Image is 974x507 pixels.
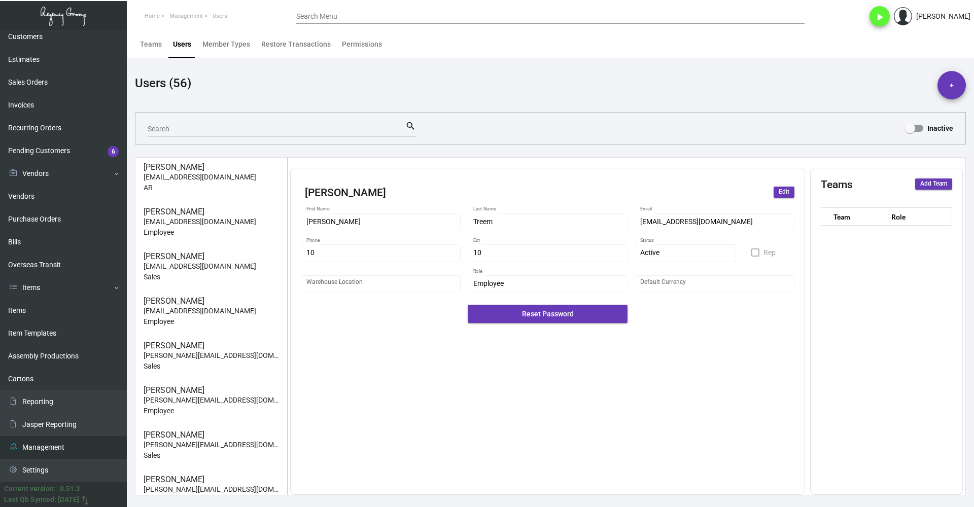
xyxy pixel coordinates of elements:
h3: Users (56) [135,76,191,91]
h4: [PERSON_NAME] [144,251,279,261]
th: Role [881,208,929,226]
h4: [PERSON_NAME] [144,475,279,484]
span: Employee [473,279,504,287]
i: play_arrow [874,11,886,23]
p: [PERSON_NAME][EMAIL_ADDRESS][DOMAIN_NAME] [144,350,279,361]
p: Employee [144,406,279,416]
span: Add Team [920,179,947,188]
h4: [PERSON_NAME] [144,296,279,306]
h4: [PERSON_NAME] [144,162,279,172]
h4: [PERSON_NAME] [144,207,279,216]
h4: [PERSON_NAME] [144,430,279,440]
span: + [950,71,954,99]
span: Edit [779,188,789,196]
span: Reset Password [522,310,574,318]
div: 0.51.2 [60,484,80,494]
div: Restore Transactions [261,39,331,50]
div: Current version: [4,484,56,494]
div: Member Types [202,39,250,50]
span: Management [169,13,203,19]
p: [EMAIL_ADDRESS][DOMAIN_NAME] [144,172,279,183]
div: Users [173,39,191,50]
p: Sales [144,450,279,461]
p: [PERSON_NAME][EMAIL_ADDRESS][DOMAIN_NAME] [144,440,279,450]
h4: [PERSON_NAME] [305,187,386,199]
p: AR [144,183,279,193]
h4: [PERSON_NAME] [144,385,279,395]
p: [EMAIL_ADDRESS][DOMAIN_NAME] [144,261,279,272]
img: admin@bootstrapmaster.com [894,7,912,25]
p: Employee [144,227,279,238]
span: Rep [763,246,776,259]
p: Sales [144,272,279,282]
p: Sales [144,361,279,372]
h4: [PERSON_NAME] [144,341,279,350]
div: Last Qb Synced: [DATE] [4,494,79,505]
button: Reset Password [468,305,628,323]
button: play_arrow [869,6,890,26]
p: Employee [144,316,279,327]
th: Team [821,208,881,226]
span: Home [145,13,160,19]
div: Teams [140,39,162,50]
div: [PERSON_NAME] [916,11,970,22]
span: Active [640,248,659,257]
button: Add Team [915,178,952,190]
p: [PERSON_NAME][EMAIL_ADDRESS][DOMAIN_NAME] [144,395,279,406]
div: Permissions [342,39,382,50]
p: [EMAIL_ADDRESS][DOMAIN_NAME] [144,306,279,316]
mat-icon: search [405,120,416,132]
span: Users [213,13,227,19]
button: + [937,71,966,99]
p: [EMAIL_ADDRESS][DOMAIN_NAME] [144,216,279,227]
button: Edit [774,187,794,198]
p: [PERSON_NAME][EMAIL_ADDRESS][DOMAIN_NAME] [144,484,279,495]
h4: Teams [821,178,853,191]
b: Inactive [927,124,953,132]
